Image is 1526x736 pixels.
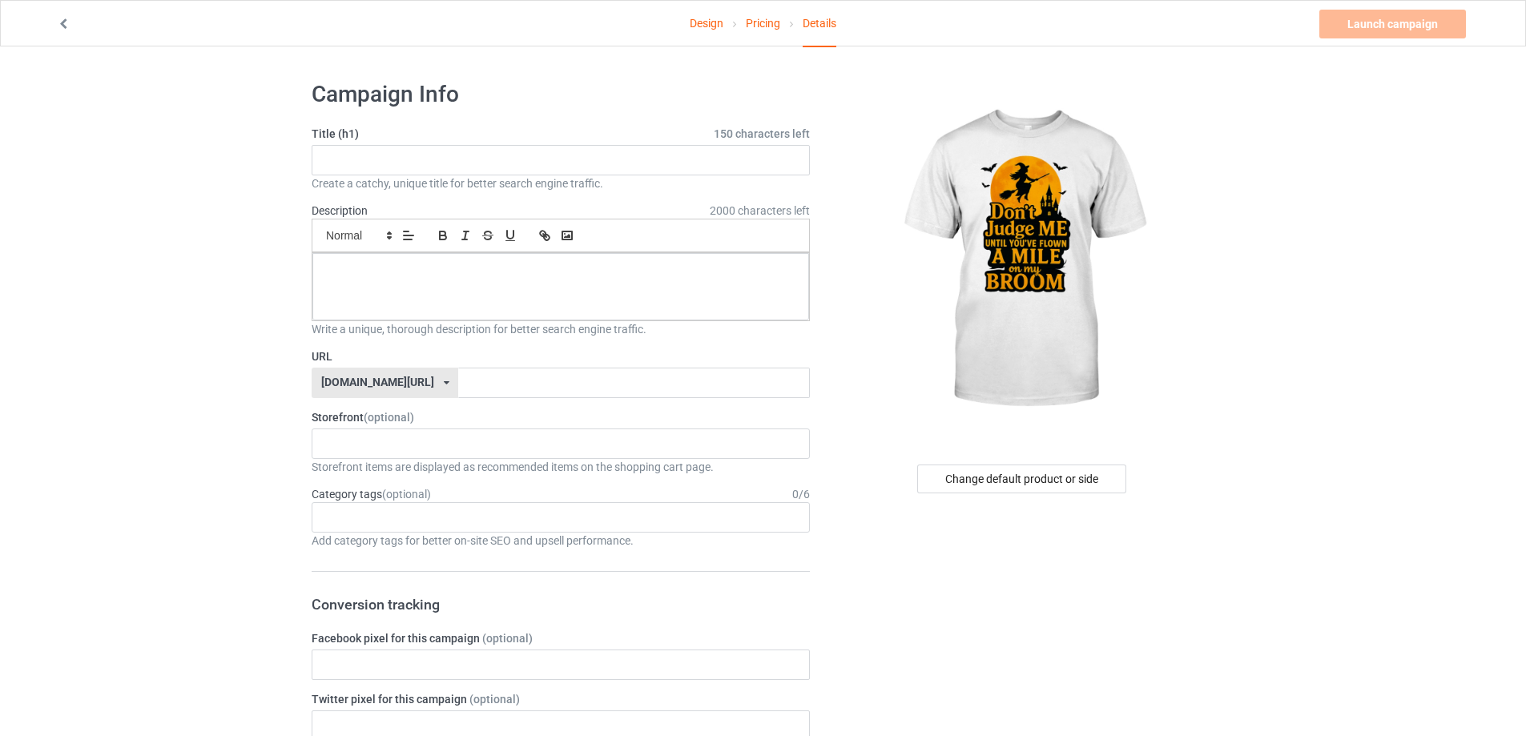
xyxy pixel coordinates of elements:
label: Storefront [312,409,810,425]
label: Category tags [312,486,431,502]
div: Write a unique, thorough description for better search engine traffic. [312,321,810,337]
div: Change default product or side [917,465,1126,493]
label: Title (h1) [312,126,810,142]
label: Description [312,204,368,217]
h1: Campaign Info [312,80,810,109]
a: Pricing [746,1,780,46]
span: 2000 characters left [710,203,810,219]
div: 0 / 6 [792,486,810,502]
div: [DOMAIN_NAME][URL] [321,376,434,388]
span: 150 characters left [714,126,810,142]
span: (optional) [364,411,414,424]
span: (optional) [469,693,520,706]
div: Storefront items are displayed as recommended items on the shopping cart page. [312,459,810,475]
h3: Conversion tracking [312,595,810,613]
label: URL [312,348,810,364]
span: (optional) [382,488,431,501]
div: Details [803,1,836,47]
a: Design [690,1,723,46]
label: Facebook pixel for this campaign [312,630,810,646]
div: Add category tags for better on-site SEO and upsell performance. [312,533,810,549]
span: (optional) [482,632,533,645]
div: Create a catchy, unique title for better search engine traffic. [312,175,810,191]
label: Twitter pixel for this campaign [312,691,810,707]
